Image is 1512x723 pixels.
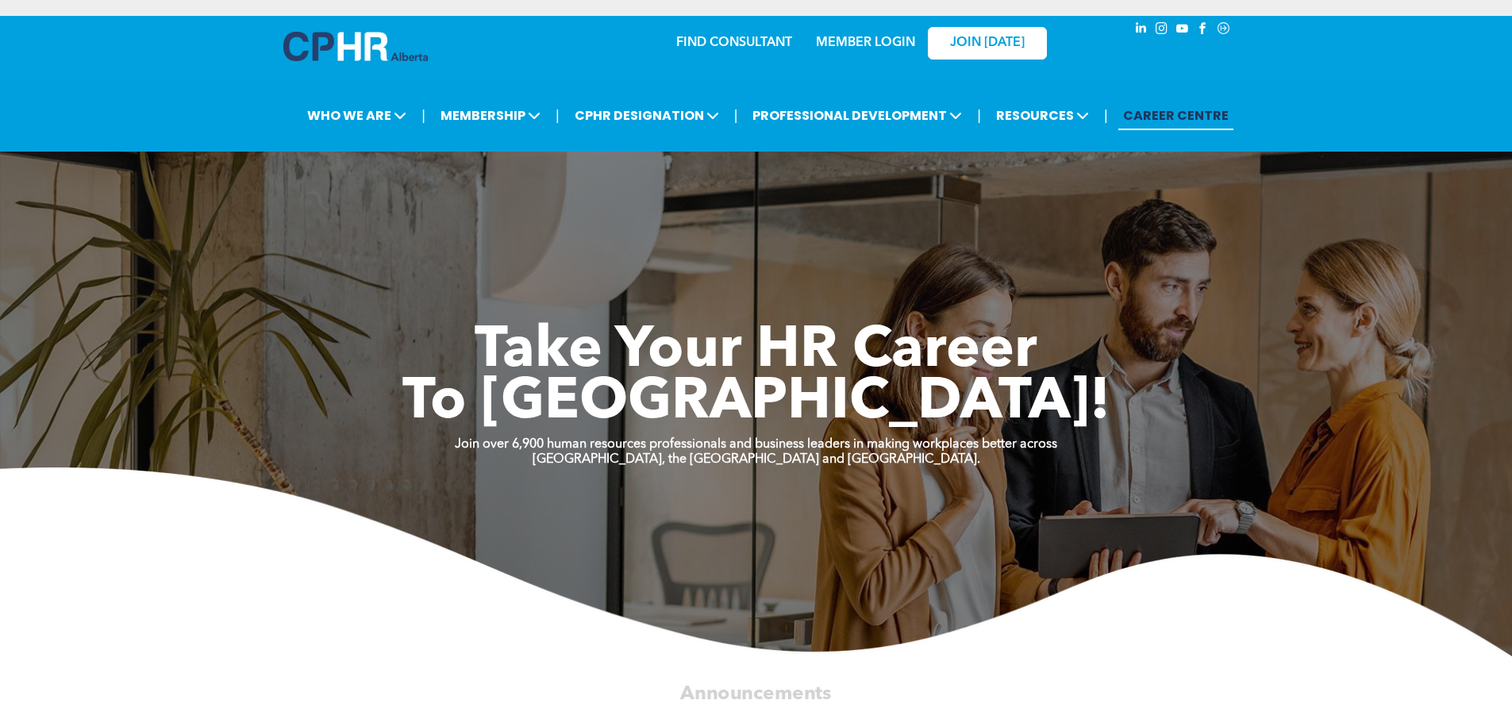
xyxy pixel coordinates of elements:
span: Take Your HR Career [475,323,1037,380]
a: youtube [1174,20,1191,41]
strong: Join over 6,900 human resources professionals and business leaders in making workplaces better ac... [455,438,1057,451]
li: | [1104,99,1108,132]
a: CAREER CENTRE [1118,101,1233,130]
li: | [734,99,738,132]
li: | [421,99,425,132]
span: Announcements [680,684,831,703]
a: instagram [1153,20,1171,41]
span: CPHR DESIGNATION [570,101,724,130]
img: A blue and white logo for cp alberta [283,32,428,61]
span: WHO WE ARE [302,101,411,130]
a: JOIN [DATE] [928,27,1047,60]
strong: [GEOGRAPHIC_DATA], the [GEOGRAPHIC_DATA] and [GEOGRAPHIC_DATA]. [533,453,980,466]
a: linkedin [1133,20,1150,41]
a: facebook [1195,20,1212,41]
a: Social network [1215,20,1233,41]
a: FIND CONSULTANT [676,37,792,49]
span: MEMBERSHIP [436,101,545,130]
span: RESOURCES [991,101,1094,130]
span: JOIN [DATE] [950,36,1025,51]
span: To [GEOGRAPHIC_DATA]! [402,375,1110,432]
li: | [977,99,981,132]
a: MEMBER LOGIN [816,37,915,49]
span: PROFESSIONAL DEVELOPMENT [748,101,967,130]
li: | [556,99,560,132]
